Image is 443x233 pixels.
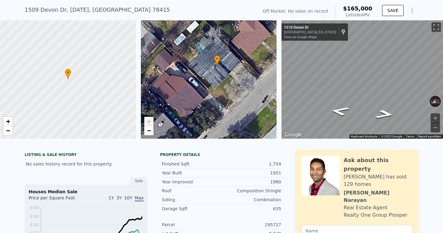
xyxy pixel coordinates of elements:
div: [GEOGRAPHIC_DATA], [US_STATE] [284,30,336,34]
button: Rotate clockwise [438,96,441,107]
a: Open this area in Google Maps (opens a new window) [283,131,303,139]
span: Max [135,195,144,202]
span: • [65,70,71,75]
div: Map [281,20,443,139]
div: 1980 [221,179,281,185]
span: 1Y [109,195,114,200]
div: Garage Sqft [162,206,221,212]
div: Ask about this property [344,156,412,173]
div: Siding [162,197,221,203]
div: Parcel [162,222,221,228]
a: Report a problem [418,135,441,138]
img: Google [283,131,303,139]
tspan: $183 [30,206,39,210]
div: • [65,69,71,80]
path: Go Northeast, Devon Dr [367,108,402,121]
div: Year Built [162,170,221,176]
div: Composition Shingle [221,188,281,194]
button: Toggle fullscreen view [432,22,441,32]
tspan: $162 [30,214,39,219]
div: Houses Median Sale [29,189,144,195]
a: View on Google Maps [284,35,317,39]
span: − [147,127,151,134]
div: 1951 [221,170,281,176]
div: Lotside ARV [343,12,372,18]
span: © 2025 Google [381,135,402,138]
a: Show location on map [341,29,345,35]
a: Zoom in [3,117,13,126]
div: No sales history record for this property. [25,158,148,170]
span: 3Y [116,195,122,200]
div: 1,754 [221,161,281,167]
a: Terms (opens in new tab) [406,135,414,138]
div: Real Estate Agent [344,204,388,211]
div: [PERSON_NAME] Narayan [344,189,412,204]
a: Zoom out [3,126,13,135]
span: − [6,127,10,134]
div: Year Improved [162,179,221,185]
span: • [214,56,220,62]
div: Combination [221,197,281,203]
tspan: $142 [30,223,39,227]
div: 1509 Devon Dr , [DATE] , [GEOGRAPHIC_DATA] 78415 [25,6,170,14]
div: 295727 [221,222,281,228]
a: Zoom in [144,117,154,126]
button: Zoom out [431,123,440,132]
button: Zoom in [431,113,440,123]
div: Sale [130,177,148,185]
div: Price per Square Foot [29,195,86,205]
div: Property details [160,152,283,157]
div: 1510 Devon Dr [284,25,336,30]
div: [PERSON_NAME] has sold 129 homes [344,173,412,188]
span: + [6,117,10,125]
div: 635 [221,206,281,212]
span: + [147,117,151,125]
div: LISTING & SALE HISTORY [25,152,148,158]
div: • [214,55,220,66]
button: Show Options [406,4,418,17]
div: Street View [281,20,443,139]
div: Off Market. No sales on record [263,8,328,14]
button: Keyboard shortcuts [351,134,377,139]
span: $165,000 [343,5,372,12]
button: Reset the view [429,96,441,106]
path: Go Southwest, Devon Dr [322,104,357,118]
button: SAVE [382,5,404,16]
div: Roof [162,188,221,194]
a: Zoom out [144,126,154,135]
div: Realty One Group Prosper [344,211,407,219]
div: Finished Sqft [162,161,221,167]
button: Rotate counterclockwise [430,96,433,107]
span: 10Y [124,195,132,200]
